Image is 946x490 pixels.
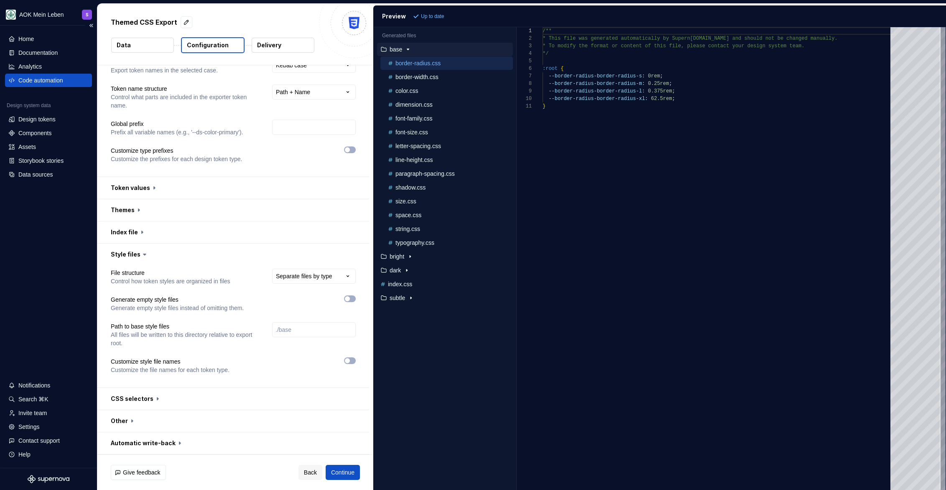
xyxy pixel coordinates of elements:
button: typography.css [380,238,513,247]
button: Help [5,448,92,461]
p: font-family.css [395,115,432,122]
div: 7 [517,72,532,80]
span: lease contact your design system team. [690,43,805,49]
span: * To modify the format or content of this file, p [543,43,690,49]
button: Search ⌘K [5,393,92,406]
button: base [377,45,513,54]
p: Customize the prefixes for each design token type. [111,155,242,163]
button: Back [298,465,322,480]
a: Supernova Logo [28,475,69,483]
a: Design tokens [5,113,92,126]
p: Up to date [421,13,444,20]
div: Design tokens [18,115,56,123]
p: size.css [395,198,416,205]
span: --border-radius-border-radius-s: [549,73,645,79]
span: Give feedback [123,468,161,477]
div: Assets [18,143,36,151]
span: :root [543,66,558,72]
button: Contact support [5,434,92,447]
p: Customize style file names [111,357,229,366]
button: size.css [380,197,513,206]
p: Global prefix [111,120,243,128]
div: Contact support [18,436,60,445]
button: string.css [380,224,513,233]
p: color.css [395,87,418,94]
div: 3 [517,42,532,50]
div: 8 [517,80,532,87]
div: 1 [517,27,532,35]
input: ./base [272,322,356,337]
div: Help [18,450,31,459]
p: font-size.css [395,129,428,136]
button: font-size.css [380,128,513,137]
button: Configuration [181,37,245,53]
span: ; [660,73,663,79]
p: Customize the file names for each token type. [111,366,229,374]
p: Themed CSS Export [111,17,177,27]
span: Back [304,468,317,477]
span: } [543,103,546,109]
p: File structure [111,269,230,277]
button: space.css [380,210,513,220]
span: ; [672,88,675,94]
p: border-width.css [395,74,439,80]
a: Data sources [5,168,92,181]
span: 62.5rem [651,96,672,102]
div: 9 [517,87,532,95]
button: paragraph-spacing.css [380,169,513,178]
p: Generate empty style files [111,295,244,304]
a: Assets [5,140,92,154]
button: subtle [377,293,513,303]
p: Control what parts are included in the exporter token name. [111,93,257,110]
div: Invite team [18,409,47,417]
p: Customize type prefixes [111,146,242,155]
button: Notifications [5,379,92,392]
div: 10 [517,95,532,103]
a: Documentation [5,46,92,59]
div: 2 [517,35,532,42]
p: index.css [388,281,412,287]
a: Settings [5,420,92,434]
div: Storybook stories [18,156,64,165]
button: font-family.css [380,114,513,123]
button: Data [111,38,174,53]
button: border-radius.css [380,59,513,68]
p: shadow.css [395,184,426,191]
div: Design system data [7,102,51,109]
p: typography.css [395,239,434,246]
p: border-radius.css [395,60,441,67]
div: Code automation [18,76,63,85]
div: AOK Mein Leben [19,10,64,19]
p: Configuration [187,41,229,49]
button: AOK Mein LebenS [2,5,95,23]
p: base [390,46,402,53]
button: color.css [380,86,513,95]
p: Generate empty style files instead of omitting them. [111,304,244,312]
p: dimension.css [395,101,433,108]
span: 0rem [648,73,660,79]
button: bright [377,252,513,261]
div: 5 [517,57,532,65]
p: Export token names in the selected case. [111,66,218,74]
a: Analytics [5,60,92,73]
div: Preview [382,12,406,21]
div: 4 [517,50,532,57]
div: Data sources [18,170,53,179]
button: shadow.css [380,183,513,192]
span: ; [672,96,675,102]
div: Settings [18,423,40,431]
div: Documentation [18,49,58,57]
a: Storybook stories [5,154,92,167]
button: dark [377,266,513,275]
button: letter-spacing.css [380,141,513,151]
span: 0.25rem [648,81,669,87]
div: Search ⌘K [18,395,48,403]
button: Give feedback [111,465,166,480]
span: ; [669,81,672,87]
a: Components [5,126,92,140]
p: Delivery [257,41,281,49]
div: S [86,11,89,18]
p: letter-spacing.css [395,143,441,149]
div: 6 [517,65,532,72]
button: Continue [326,465,360,480]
